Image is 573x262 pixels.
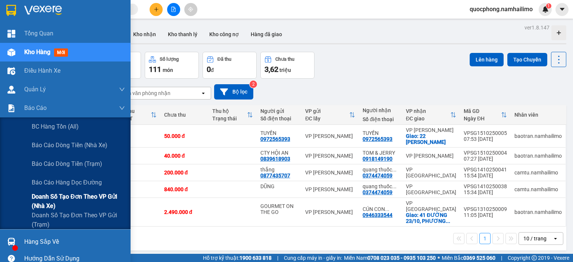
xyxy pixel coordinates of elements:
[406,200,456,212] div: VP [GEOGRAPHIC_DATA]
[552,236,558,242] svg: open
[160,57,179,62] div: Số lượng
[546,3,551,9] sup: 1
[171,7,176,12] span: file-add
[119,116,151,121] div: HTTT
[514,186,562,192] div: camtu.namhailimo
[305,153,355,159] div: VP [PERSON_NAME]
[164,170,205,176] div: 200.000 đ
[501,254,502,262] span: |
[260,173,290,179] div: 0877435707
[250,81,257,88] sup: 2
[277,254,278,262] span: |
[164,112,205,118] div: Chưa thu
[402,105,460,125] th: Toggle SortBy
[555,3,569,16] button: caret-down
[464,173,507,179] div: 15:54 [DATE]
[464,156,507,162] div: 07:27 [DATE]
[260,203,298,215] div: GOURMET ON THE GO
[211,67,214,73] span: đ
[150,3,163,16] button: plus
[119,86,125,92] span: down
[184,3,197,16] button: aim
[551,25,566,40] div: Tạo kho hàng mới
[392,183,397,189] span: ...
[363,116,398,122] div: Số điện thoại
[7,30,15,38] img: dashboard-icon
[514,170,562,176] div: camtu.namhailimo
[7,86,15,94] img: warehouse-icon
[406,116,450,121] div: ĐC giao
[438,256,440,259] span: ⚪️
[8,255,15,262] span: question-circle
[212,116,247,121] div: Trạng thái
[385,206,389,212] span: ...
[217,57,231,62] div: Đã thu
[7,238,15,246] img: warehouse-icon
[260,108,298,114] div: Người gửi
[363,183,398,189] div: quang thuốc 0708001532
[406,212,456,224] div: Giao: 41 ĐƯỜNG 23/10, PHƯƠNG SƠN, TP NHA TRANG
[154,7,159,12] span: plus
[305,170,355,176] div: VP [PERSON_NAME]
[464,167,507,173] div: VPSG1410250041
[260,156,290,162] div: 0839618903
[24,236,125,247] div: Hàng sắp về
[470,53,504,66] button: Lên hàng
[406,108,450,114] div: VP nhận
[260,183,298,189] div: DŨNG
[392,167,397,173] span: ...
[203,25,245,43] button: Kho công nợ
[284,254,342,262] span: Cung cấp máy in - giấy in:
[32,178,102,187] span: Báo cáo hàng dọc đường
[464,108,501,114] div: Mã GD
[167,3,180,16] button: file-add
[127,25,162,43] button: Kho nhận
[260,52,314,79] button: Chưa thu3,62 triệu
[363,130,398,136] div: TUYỀN
[24,85,46,94] span: Quản Lý
[149,65,161,74] span: 111
[164,133,205,139] div: 50.000 đ
[514,209,562,215] div: baotran.namhailimo
[209,105,257,125] th: Toggle SortBy
[464,206,507,212] div: VPSG1310250009
[460,105,511,125] th: Toggle SortBy
[305,186,355,192] div: VP [PERSON_NAME]
[24,103,47,113] span: Báo cáo
[203,52,257,79] button: Đã thu0đ
[260,116,298,121] div: Số điện thoại
[119,108,151,114] div: Đã thu
[559,6,566,13] span: caret-down
[145,52,199,79] button: Số lượng111món
[406,183,456,195] div: VP [GEOGRAPHIC_DATA]
[464,150,507,156] div: VPSG1510250004
[164,153,205,159] div: 40.000 đ
[507,53,547,66] button: Tạo Chuyến
[525,23,549,32] div: ver 1.8.147
[363,206,398,212] div: CÚN CON SHOP
[24,48,50,56] span: Kho hàng
[363,212,392,218] div: 0946333544
[464,136,507,142] div: 07:53 [DATE]
[367,255,436,261] strong: 0708 023 035 - 0935 103 250
[24,66,60,75] span: Điều hành xe
[54,48,68,57] span: mới
[32,141,107,150] span: Báo cáo dòng tiền (nhà xe)
[207,65,211,74] span: 0
[260,167,298,173] div: thắng
[463,255,495,261] strong: 0369 525 060
[7,48,15,56] img: warehouse-icon
[446,218,450,224] span: ...
[164,186,205,192] div: 840.000 đ
[32,192,125,211] span: Doanh số tạo đơn theo VP gửi (nhà xe)
[406,133,456,145] div: Giao: 22 Nguyên Hồng
[542,6,549,13] img: icon-new-feature
[363,107,398,113] div: Người nhận
[275,57,294,62] div: Chưa thu
[32,211,125,229] span: Doanh số tạo đơn theo VP gửi (trạm)
[24,29,53,38] span: Tổng Quan
[514,112,562,118] div: Nhân viên
[7,104,15,112] img: solution-icon
[163,67,173,73] span: món
[464,212,507,218] div: 11:05 [DATE]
